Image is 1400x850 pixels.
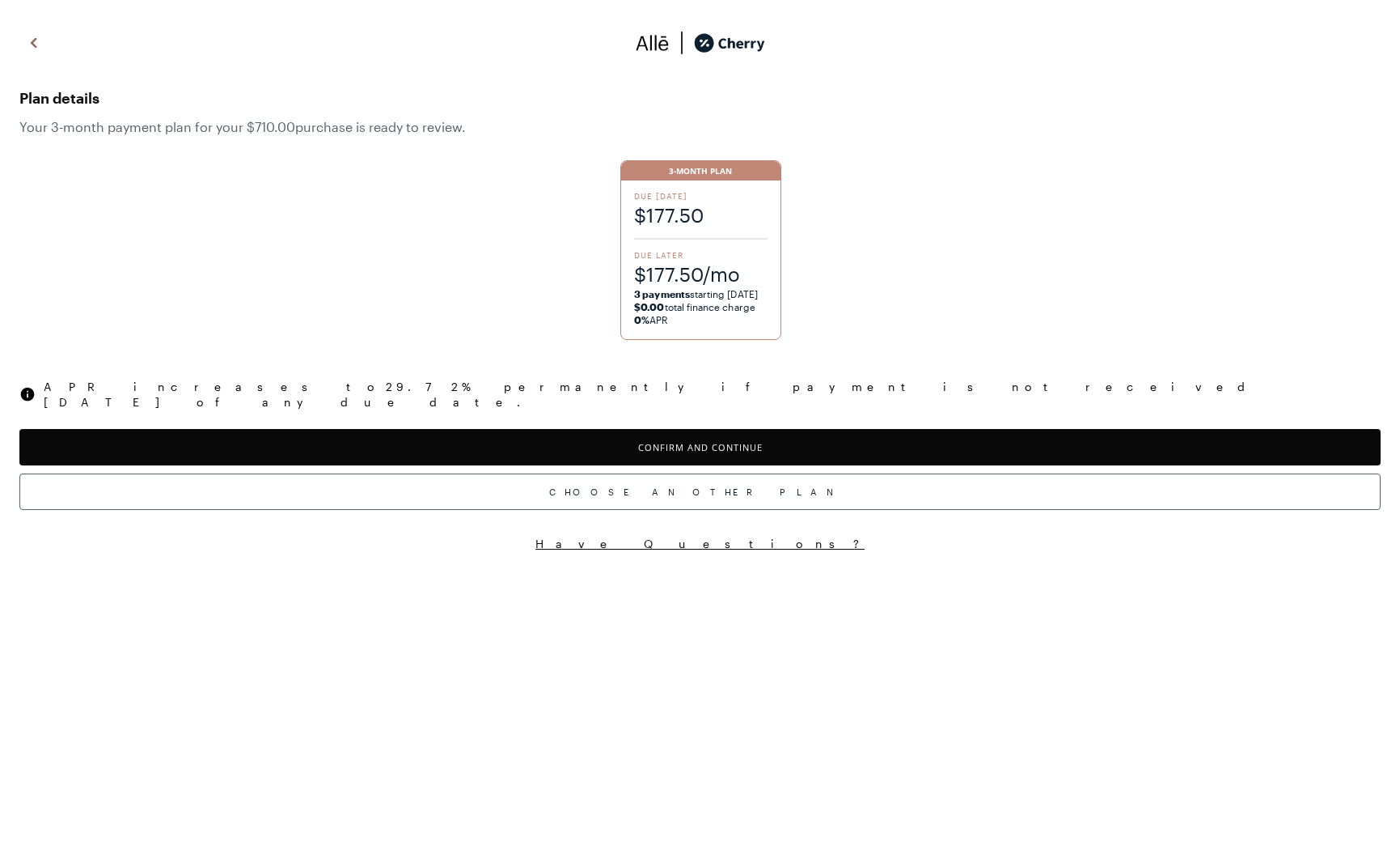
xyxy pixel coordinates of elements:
div: 3-Month Plan [621,161,780,181]
div: Choose Another Plan [19,474,1381,510]
strong: $0.00 [634,301,664,312]
span: APR increases to 29.72 % permanently if payment is not received [DATE] of any due date. [44,379,1381,410]
img: cherry_black_logo-DrOE_MJI.svg [694,31,765,55]
strong: 3 payments [634,288,690,300]
img: svg%3e [670,31,694,55]
span: Plan details [19,85,1381,111]
span: Due Later [634,249,768,261]
span: $177.50/mo [634,261,768,287]
button: Have Questions? [19,536,1381,551]
span: Due [DATE] [634,190,768,202]
img: svg%3e [19,386,36,402]
img: svg%3e [636,31,670,55]
img: svg%3e [24,31,44,55]
span: $177.50 [634,202,768,228]
span: Your 3 -month payment plan for your $710.00 purchase is ready to review. [19,119,1381,134]
strong: 0% [634,314,649,325]
span: starting [DATE] total finance charge APR [634,287,768,326]
button: Confirm and Continue [19,429,1381,465]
